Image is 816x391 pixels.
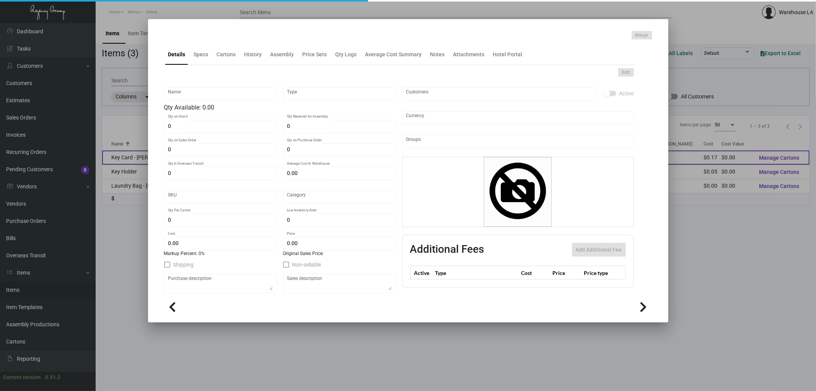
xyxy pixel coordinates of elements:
[619,89,634,98] span: Active
[632,31,652,39] button: Merge
[406,91,592,97] input: Add new..
[164,103,396,112] div: Qty Available: 0.00
[194,51,208,59] div: Specs
[270,51,294,59] div: Assembly
[618,68,634,77] button: Edit
[622,69,630,76] span: Edit
[406,138,630,144] input: Add new..
[45,373,60,381] div: 0.51.2
[365,51,422,59] div: Average Cost Summary
[3,373,42,381] div: Current version:
[453,51,485,59] div: Attachments
[551,266,582,280] th: Price
[582,266,616,280] th: Price type
[493,51,523,59] div: Hotel Portal
[217,51,236,59] div: Cartons
[410,266,433,280] th: Active
[519,266,551,280] th: Cost
[168,51,186,59] div: Details
[430,51,445,59] div: Notes
[244,51,262,59] div: History
[635,32,648,39] span: Merge
[292,260,321,269] span: Non-sellable
[572,243,626,257] button: Add Additional Fee
[576,247,622,253] span: Add Additional Fee
[410,243,484,257] h2: Additional Fees
[336,51,357,59] div: Qty Logs
[433,266,519,280] th: Type
[303,51,327,59] div: Price Sets
[173,260,194,269] span: Shipping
